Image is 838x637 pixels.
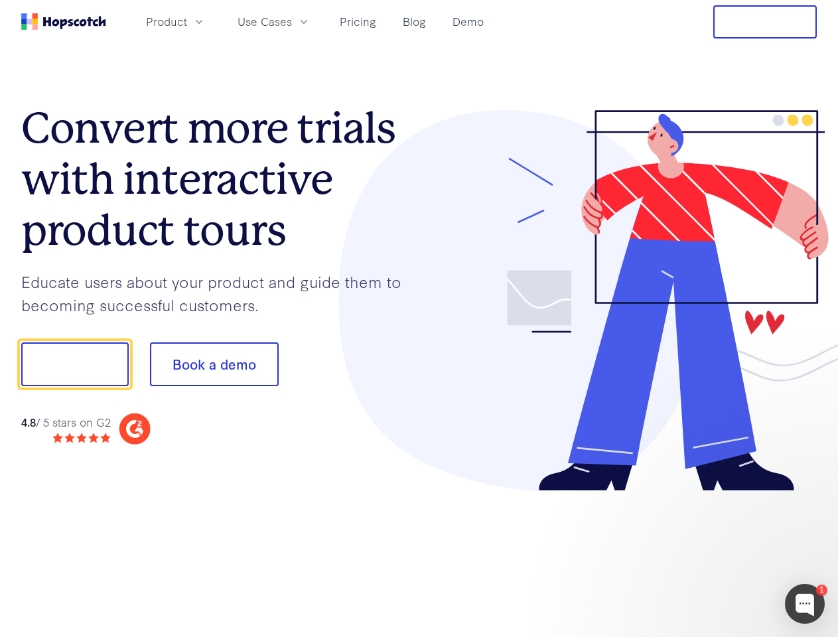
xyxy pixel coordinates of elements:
a: Pricing [334,11,382,33]
div: / 5 stars on G2 [21,414,111,431]
a: Blog [397,11,431,33]
span: Product [146,13,187,30]
button: Free Trial [713,5,817,38]
button: Product [138,11,214,33]
strong: 4.8 [21,414,36,429]
button: Show me! [21,342,129,386]
h1: Convert more trials with interactive product tours [21,103,419,255]
button: Use Cases [230,11,318,33]
p: Educate users about your product and guide them to becoming successful customers. [21,270,419,316]
span: Use Cases [238,13,292,30]
a: Demo [447,11,489,33]
button: Book a demo [150,342,279,386]
div: 1 [816,585,827,596]
a: Home [21,13,106,30]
